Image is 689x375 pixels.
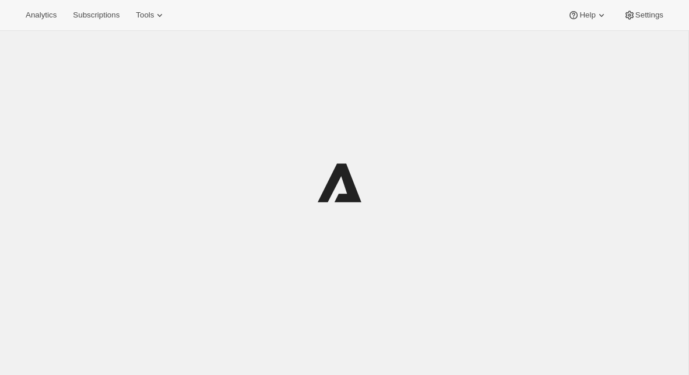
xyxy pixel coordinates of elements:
[26,10,57,20] span: Analytics
[19,7,64,23] button: Analytics
[617,7,670,23] button: Settings
[66,7,126,23] button: Subscriptions
[635,10,663,20] span: Settings
[561,7,614,23] button: Help
[73,10,119,20] span: Subscriptions
[579,10,595,20] span: Help
[129,7,173,23] button: Tools
[136,10,154,20] span: Tools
